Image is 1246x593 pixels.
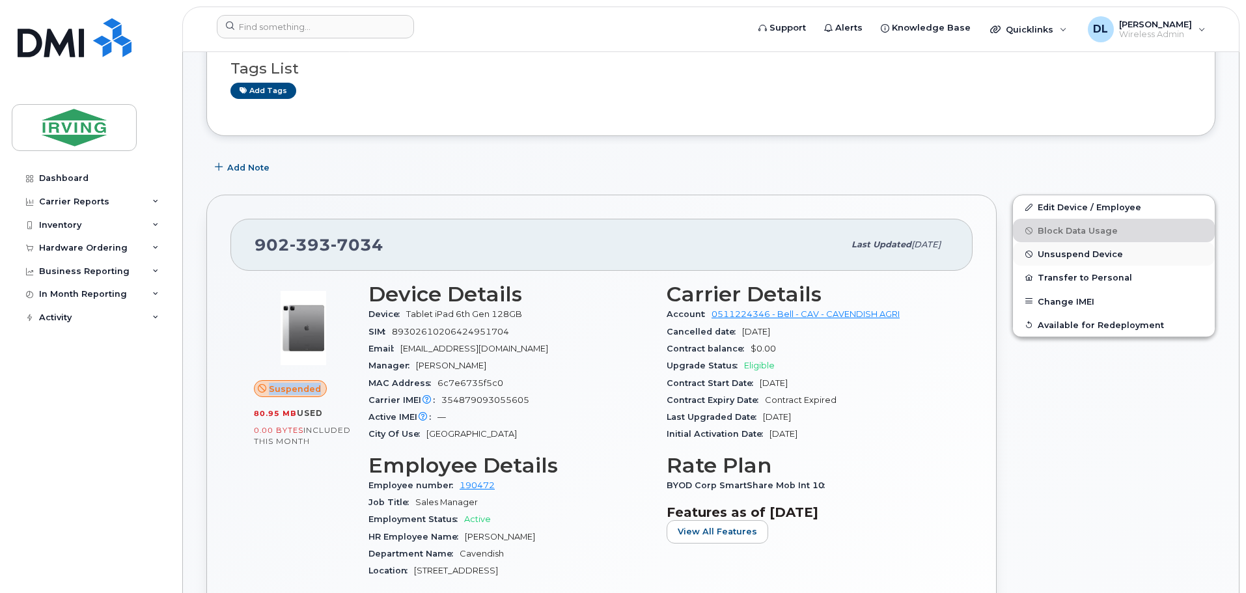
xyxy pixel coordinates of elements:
span: [DATE] [763,412,791,422]
span: Initial Activation Date [667,429,769,439]
span: [EMAIL_ADDRESS][DOMAIN_NAME] [400,344,548,353]
div: Quicklinks [981,16,1076,42]
span: $0.00 [751,344,776,353]
span: 902 [255,235,383,255]
span: View All Features [678,525,757,538]
button: View All Features [667,520,768,544]
span: [STREET_ADDRESS] [414,566,498,575]
span: [DATE] [760,378,788,388]
span: included this month [254,425,351,447]
span: [GEOGRAPHIC_DATA] [426,429,517,439]
span: Device [368,309,406,319]
span: Eligible [744,361,775,370]
span: 354879093055605 [441,395,529,405]
a: Add tags [230,83,296,99]
span: Cavendish [460,549,504,559]
span: — [437,412,446,422]
span: Carrier IMEI [368,395,441,405]
span: HR Employee Name [368,532,465,542]
span: Last updated [851,240,911,249]
span: Contract Start Date [667,378,760,388]
h3: Rate Plan [667,454,949,477]
a: 190472 [460,480,495,490]
span: DL [1093,21,1108,37]
div: Danie LePrieur [1079,16,1215,42]
span: 7034 [331,235,383,255]
span: Upgrade Status [667,361,744,370]
span: City Of Use [368,429,426,439]
button: Unsuspend Device [1013,242,1215,266]
span: Account [667,309,712,319]
span: Last Upgraded Date [667,412,763,422]
button: Available for Redeployment [1013,313,1215,337]
span: used [297,408,323,418]
span: Contract Expiry Date [667,395,765,405]
span: Add Note [227,161,270,174]
span: BYOD Corp SmartShare Mob Int 10 [667,480,831,490]
span: 6c7e6735f5c0 [437,378,503,388]
span: 80.95 MB [254,409,297,418]
a: Edit Device / Employee [1013,195,1215,219]
h3: Employee Details [368,454,651,477]
span: [DATE] [742,327,770,337]
span: Employee number [368,480,460,490]
span: Contract Expired [765,395,837,405]
span: MAC Address [368,378,437,388]
span: Available for Redeployment [1038,320,1164,329]
a: Knowledge Base [872,15,980,41]
button: Add Note [206,156,281,179]
h3: Device Details [368,283,651,306]
span: SIM [368,327,392,337]
a: Alerts [815,15,872,41]
span: Suspended [269,383,321,395]
h3: Features as of [DATE] [667,504,949,520]
span: Wireless Admin [1119,29,1192,40]
span: Support [769,21,806,34]
span: Job Title [368,497,415,507]
input: Find something... [217,15,414,38]
span: Knowledge Base [892,21,971,34]
span: Manager [368,361,416,370]
span: Tablet iPad 6th Gen 128GB [406,309,522,319]
span: [PERSON_NAME] [1119,19,1192,29]
span: Contract balance [667,344,751,353]
span: Cancelled date [667,327,742,337]
span: [DATE] [769,429,797,439]
span: Email [368,344,400,353]
h3: Carrier Details [667,283,949,306]
span: Quicklinks [1006,24,1053,34]
span: 89302610206424951704 [392,327,509,337]
span: Active [464,514,491,524]
button: Block Data Usage [1013,219,1215,242]
span: [PERSON_NAME] [416,361,486,370]
a: 0511224346 - Bell - CAV - CAVENDISH AGRI [712,309,900,319]
span: 0.00 Bytes [254,426,303,435]
span: 393 [290,235,331,255]
h3: Tags List [230,61,1191,77]
button: Transfer to Personal [1013,266,1215,289]
img: image20231002-3703462-1k0mm78.jpeg [264,289,342,367]
a: Support [749,15,815,41]
span: Department Name [368,549,460,559]
span: Active IMEI [368,412,437,422]
span: [PERSON_NAME] [465,532,535,542]
span: Alerts [835,21,863,34]
span: Location [368,566,414,575]
span: Employment Status [368,514,464,524]
button: Change IMEI [1013,290,1215,313]
span: Sales Manager [415,497,478,507]
span: Unsuspend Device [1038,249,1123,259]
span: [DATE] [911,240,941,249]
